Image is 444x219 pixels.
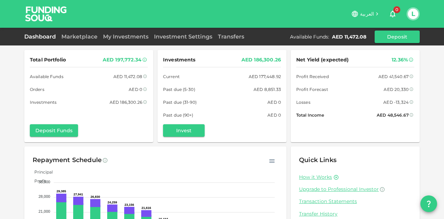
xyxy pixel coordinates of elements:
[296,73,329,80] span: Profit Received
[163,86,195,93] span: Past due (5-30)
[39,180,50,184] tspan: 35,000
[163,124,205,137] button: Invest
[360,11,374,17] span: العربية
[254,86,281,93] div: AED 8,851.33
[296,86,328,93] span: Profit Forecast
[408,9,418,19] button: L
[30,56,66,64] span: Total Portfolio
[299,198,411,205] a: Transaction Statements
[299,156,336,164] span: Quick Links
[377,111,409,119] div: AED 48,546.67
[24,33,59,40] a: Dashboard
[378,73,409,80] div: AED 41,540.67
[241,56,281,64] div: AED 186,300.26
[296,99,310,106] span: Losses
[39,194,50,199] tspan: 28,000
[332,33,366,40] div: AED 11,472.08
[393,6,400,13] span: 0
[39,209,50,213] tspan: 21,000
[384,86,409,93] div: AED 20,330
[290,33,329,40] div: Available Funds :
[249,73,281,80] div: AED 177,448.92
[420,195,437,212] button: question
[30,124,78,137] button: Deposit Funds
[383,99,409,106] div: AED -13,324
[30,86,44,93] span: Orders
[392,56,408,64] div: 12.36%
[113,73,142,80] div: AED 11,472.08
[299,211,411,217] a: Transfer History
[110,99,142,106] div: AED 186,300.26
[100,33,151,40] a: My Investments
[163,99,197,106] span: Past due (31-90)
[30,99,57,106] span: Investments
[375,31,420,43] button: Deposit
[151,33,215,40] a: Investment Settings
[129,86,142,93] div: AED 0
[299,186,411,193] a: Upgrade to Professional Investor
[29,169,53,175] span: Principal
[33,155,102,166] div: Repayment Schedule
[299,174,332,180] a: How it Works
[163,56,195,64] span: Investments
[29,178,46,184] span: Profit
[296,56,349,64] span: Net Yield (expected)
[215,33,247,40] a: Transfers
[163,73,180,80] span: Current
[59,33,100,40] a: Marketplace
[296,111,324,119] span: Total Income
[299,186,379,192] span: Upgrade to Professional Investor
[267,99,281,106] div: AED 0
[267,111,281,119] div: AED 0
[163,111,194,119] span: Past due (90+)
[386,7,400,21] button: 0
[103,56,142,64] div: AED 197,772.34
[30,73,63,80] span: Available Funds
